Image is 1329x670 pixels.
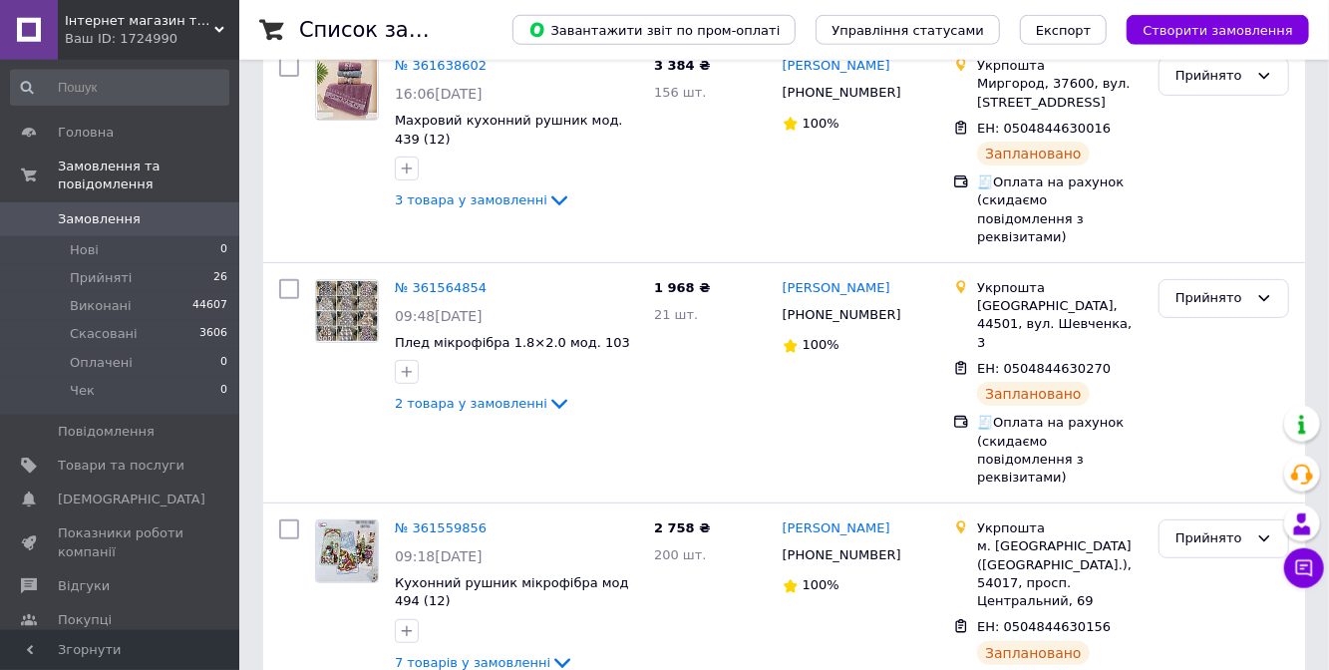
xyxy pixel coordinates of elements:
[395,655,574,670] a: 7 товарів у замовленні
[395,308,483,324] span: 09:48[DATE]
[831,23,984,38] span: Управління статусами
[1143,23,1293,38] span: Створити замовлення
[783,85,901,100] span: [PHONE_NUMBER]
[977,142,1090,166] div: Заплановано
[58,158,239,193] span: Замовлення та повідомлення
[299,18,501,42] h1: Список замовлень
[70,297,132,315] span: Виконані
[977,519,1143,537] div: Укрпошта
[783,307,901,322] span: [PHONE_NUMBER]
[803,577,839,592] span: 100%
[395,335,630,350] a: Плед мікрофібра 1.8×2.0 мод. 103
[58,577,110,595] span: Відгуки
[70,269,132,287] span: Прийняті
[70,382,95,400] span: Чек
[803,337,839,352] span: 100%
[220,241,227,259] span: 0
[315,57,379,121] a: Фото товару
[803,116,839,131] span: 100%
[58,124,114,142] span: Головна
[213,269,227,287] span: 26
[1284,548,1324,588] button: Чат з покупцем
[816,15,1000,45] button: Управління статусами
[220,354,227,372] span: 0
[58,423,155,441] span: Повідомлення
[1107,22,1309,37] a: Створити замовлення
[395,280,487,295] a: № 361564854
[70,325,138,343] span: Скасовані
[58,491,205,508] span: [DEMOGRAPHIC_DATA]
[395,86,483,102] span: 16:06[DATE]
[315,279,379,343] a: Фото товару
[512,15,796,45] button: Завантажити звіт по пром-оплаті
[783,57,890,76] a: [PERSON_NAME]
[58,524,184,560] span: Показники роботи компанії
[977,361,1111,376] span: ЕН: 0504844630270
[1175,288,1248,309] div: Прийнято
[395,58,487,73] a: № 361638602
[316,281,378,342] img: Фото товару
[977,121,1111,136] span: ЕН: 0504844630016
[977,297,1143,352] div: [GEOGRAPHIC_DATA], 44501, вул. Шевченка, 3
[654,58,710,73] span: 3 384 ₴
[1036,23,1092,38] span: Експорт
[395,575,629,609] a: Кухонний рушник мікрофібра мод 494 (12)
[395,113,623,147] a: Махровий кухонний рушник мод. 439 (12)
[977,414,1143,487] div: 🧾Оплата на рахунок (скидаємо повідомлення з реквізитами)
[977,173,1143,246] div: 🧾Оплата на рахунок (скидаємо повідомлення з реквізитами)
[1020,15,1108,45] button: Експорт
[977,641,1090,665] div: Заплановано
[977,57,1143,75] div: Укрпошта
[315,519,379,583] a: Фото товару
[58,210,141,228] span: Замовлення
[654,547,707,562] span: 200 шт.
[199,325,227,343] span: 3606
[70,354,133,372] span: Оплачені
[1175,66,1248,87] div: Прийнято
[395,520,487,535] a: № 361559856
[977,537,1143,610] div: м. [GEOGRAPHIC_DATA] ([GEOGRAPHIC_DATA].), 54017, просп. Центральний, 69
[654,280,710,295] span: 1 968 ₴
[58,611,112,629] span: Покупці
[220,382,227,400] span: 0
[977,619,1111,634] span: ЕН: 0504844630156
[783,547,901,562] span: [PHONE_NUMBER]
[1175,528,1248,549] div: Прийнято
[977,75,1143,111] div: Миргород, 37600, вул. [STREET_ADDRESS]
[528,21,780,39] span: Завантажити звіт по пром-оплаті
[58,457,184,475] span: Товари та послуги
[977,382,1090,406] div: Заплановано
[192,297,227,315] span: 44607
[395,655,550,670] span: 7 товарів у замовленні
[1127,15,1309,45] button: Створити замовлення
[395,396,571,411] a: 2 товара у замовленні
[395,396,547,411] span: 2 товара у замовленні
[395,192,547,207] span: 3 товара у замовленні
[316,520,378,582] img: Фото товару
[10,70,229,106] input: Пошук
[654,85,707,100] span: 156 шт.
[70,241,99,259] span: Нові
[783,279,890,298] a: [PERSON_NAME]
[65,12,214,30] span: Інтернет магазин текстилю
[654,520,710,535] span: 2 758 ₴
[395,192,571,207] a: 3 товара у замовленні
[317,58,378,120] img: Фото товару
[395,548,483,564] span: 09:18[DATE]
[977,279,1143,297] div: Укрпошта
[65,30,239,48] div: Ваш ID: 1724990
[783,519,890,538] a: [PERSON_NAME]
[654,307,698,322] span: 21 шт.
